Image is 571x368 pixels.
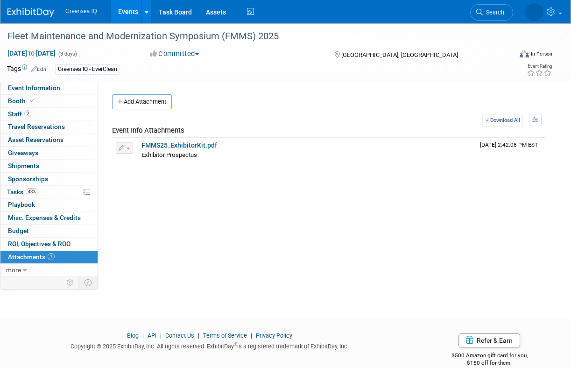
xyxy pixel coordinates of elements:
[458,333,520,347] a: Refer & Earn
[55,64,120,74] div: Greensea IQ - EverClean
[6,266,21,274] span: more
[31,66,47,72] a: Edit
[8,227,29,234] span: Budget
[8,240,70,248] span: ROI, Objectives & ROO
[4,28,506,45] div: Fleet Maintenance and Modernization Symposium (FMMS) 2025
[8,110,31,118] span: Staff
[26,188,38,195] span: 43%
[470,4,513,21] a: Search
[248,332,254,339] span: |
[256,332,292,339] a: Privacy Policy
[482,114,523,127] a: Download All
[234,342,237,347] sup: ®
[7,64,47,75] td: Tags
[427,359,553,367] div: $150 off for them.
[141,151,197,158] span: Exhibitor Prospectus
[8,175,48,183] span: Sponsorships
[476,138,545,162] td: Upload Timestamp
[0,160,98,172] a: Shipments
[0,238,98,250] a: ROI, Objectives & ROO
[7,188,38,196] span: Tasks
[427,346,553,367] div: $500 Amazon gift card for you,
[8,136,63,143] span: Asset Reservations
[7,8,54,17] img: ExhibitDay
[48,253,55,260] span: 1
[525,3,543,21] img: Dawn D'Angelillo
[112,94,172,109] button: Add Attachment
[530,50,552,57] div: In-Person
[8,253,55,261] span: Attachments
[147,49,203,59] button: Committed
[65,8,97,14] span: Greensea IQ
[0,225,98,237] a: Budget
[0,198,98,211] a: Playbook
[8,201,35,208] span: Playbook
[7,340,413,351] div: Copyright © 2025 ExhibitDay, Inc. All rights reserved. ExhibitDay is a registered trademark of Ex...
[127,332,139,339] a: Blog
[165,332,194,339] a: Contact Us
[8,84,60,92] span: Event Information
[341,51,458,58] span: [GEOGRAPHIC_DATA], [GEOGRAPHIC_DATA]
[520,50,529,57] img: Format-Inperson.png
[0,82,98,94] a: Event Information
[112,126,184,134] span: Event Info Attachments
[0,186,98,198] a: Tasks43%
[8,97,36,105] span: Booth
[158,332,164,339] span: |
[0,134,98,146] a: Asset Reservations
[57,51,77,57] span: (3 days)
[527,64,552,69] div: Event Rating
[79,276,98,289] td: Toggle Event Tabs
[8,123,65,130] span: Travel Reservations
[0,95,98,107] a: Booth
[141,142,217,149] a: FMMS25_ExhibitorKit.pdf
[8,162,39,170] span: Shipments
[24,110,31,117] span: 2
[8,214,81,221] span: Misc. Expenses & Credits
[0,120,98,133] a: Travel Reservations
[196,332,202,339] span: |
[0,264,98,276] a: more
[473,49,552,63] div: Event Format
[63,276,79,289] td: Personalize Event Tab Strip
[480,142,538,148] span: Upload Timestamp
[30,98,35,103] i: Booth reservation complete
[0,173,98,185] a: Sponsorships
[140,332,146,339] span: |
[0,212,98,224] a: Misc. Expenses & Credits
[0,147,98,159] a: Giveaways
[27,50,36,57] span: to
[0,251,98,263] a: Attachments1
[483,9,504,16] span: Search
[203,332,247,339] a: Terms of Service
[148,332,156,339] a: API
[0,108,98,120] a: Staff2
[8,149,38,156] span: Giveaways
[7,49,56,57] span: [DATE] [DATE]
